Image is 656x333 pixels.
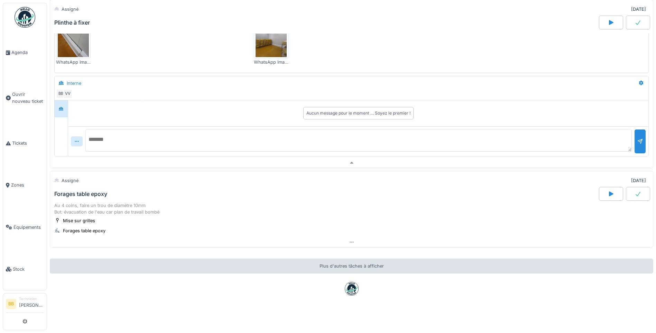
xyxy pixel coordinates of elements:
[63,217,95,224] div: Mise sur grilles
[3,164,47,206] a: Zones
[6,296,44,313] a: BB Technicien[PERSON_NAME]
[54,202,649,215] div: Au 4 coins, faire un trou de diamètre 10mm But: évacuation de l'eau car plan de travail bombé
[63,227,105,234] div: Forages table epoxy
[54,191,107,197] div: Forages table epoxy
[13,266,44,272] span: Stock
[3,248,47,290] a: Stock
[254,59,288,65] div: WhatsApp Image [DATE] 09.32.21.jpeg
[3,73,47,122] a: Ouvrir nouveau ticket
[63,89,73,99] div: VV
[631,177,646,184] div: [DATE]
[256,22,287,57] img: 6iff1yuyyq07a2fwtafvwxyez9re
[56,89,66,99] div: BB
[306,110,410,116] div: Aucun message pour le moment … Soyez le premier !
[12,91,44,104] span: Ouvrir nouveau ticket
[58,22,89,57] img: 6jo61omjysgpy8n1zb1b6lrj7mil
[56,59,91,65] div: WhatsApp Image [DATE] 09.32.21 (1).jpeg
[19,296,44,301] div: Technicien
[15,7,35,28] img: Badge_color-CXgf-gQk.svg
[345,282,359,296] img: badge-BVDL4wpA.svg
[19,296,44,311] li: [PERSON_NAME]
[62,6,78,12] div: Assigné
[11,182,44,188] span: Zones
[6,299,16,309] li: BB
[3,206,47,248] a: Équipements
[50,259,653,273] div: Plus d'autres tâches à afficher
[54,19,90,26] div: Plinthe à fixer
[67,80,81,87] div: Interne
[3,31,47,73] a: Agenda
[3,122,47,164] a: Tickets
[13,224,44,231] span: Équipements
[62,177,78,184] div: Assigné
[11,49,44,56] span: Agenda
[12,140,44,146] span: Tickets
[631,6,646,12] div: [DATE]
